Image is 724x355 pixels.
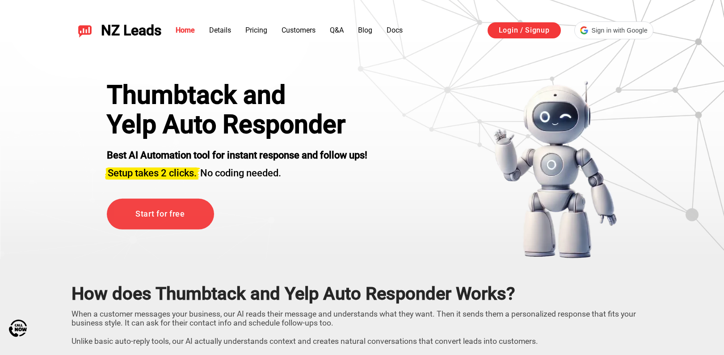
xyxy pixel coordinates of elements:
img: Call Now [9,319,27,337]
a: Details [209,26,231,34]
strong: Best AI Automation tool for instant response and follow ups! [107,150,367,161]
a: Login / Signup [488,22,561,38]
a: Home [176,26,195,34]
img: yelp bot [493,80,618,259]
a: Q&A [330,26,344,34]
div: Sign in with Google [574,21,653,39]
img: NZ Leads logo [78,23,92,38]
span: Setup takes 2 clicks. [108,167,197,179]
a: Customers [282,26,316,34]
h3: No coding needed. [107,162,367,180]
h2: How does Thumbtack and Yelp Auto Responder Works? [72,284,652,304]
a: Start for free [107,199,214,230]
span: NZ Leads [101,22,161,39]
a: Docs [387,26,403,34]
p: When a customer messages your business, our AI reads their message and understands what they want... [72,306,652,346]
span: Sign in with Google [592,26,648,35]
div: Thumbtack and [107,80,367,110]
a: Pricing [245,26,267,34]
a: Blog [358,26,372,34]
h1: Yelp Auto Responder [107,110,367,139]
